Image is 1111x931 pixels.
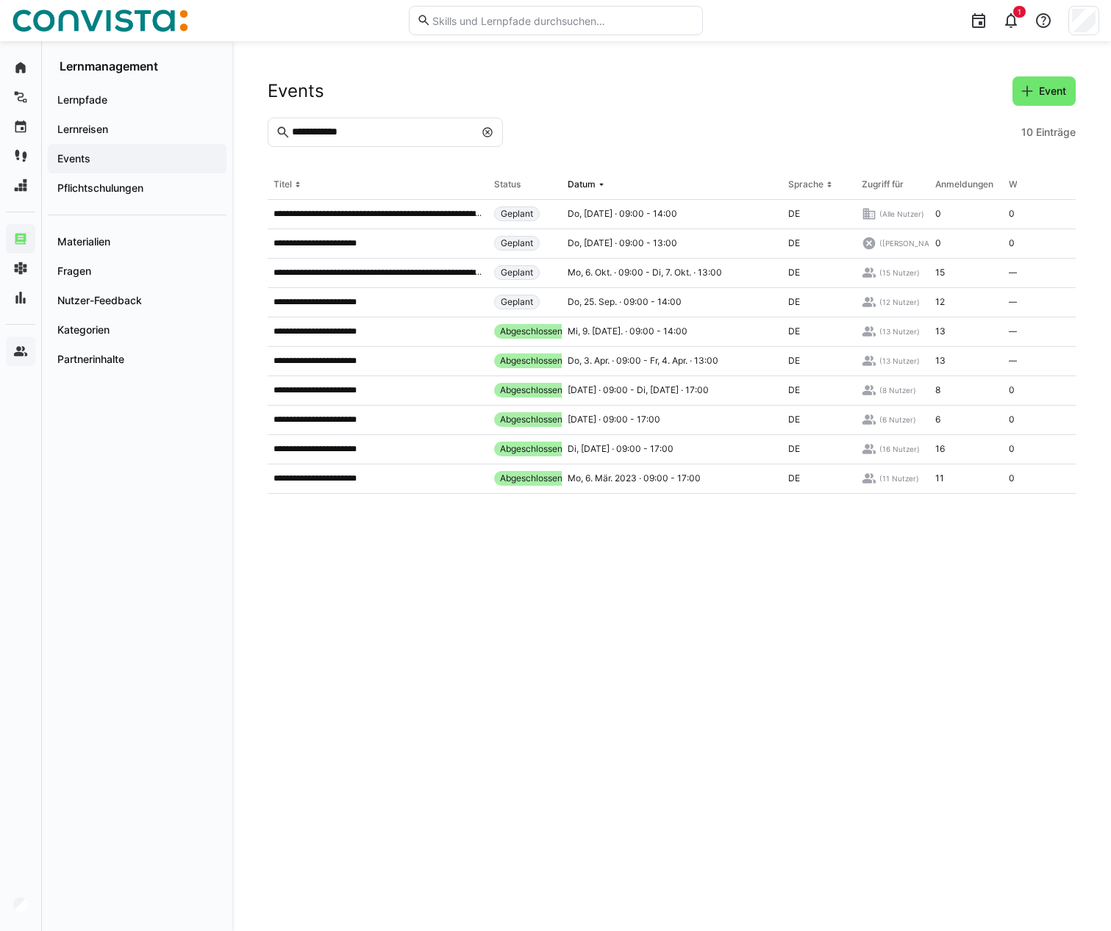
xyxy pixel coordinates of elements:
span: Abgeschlossen [500,414,562,425]
span: 0 [935,208,941,220]
span: Do, 25. Sep. · 09:00 - 14:00 [568,296,682,308]
span: (6 Nutzer) [879,414,916,425]
span: Do, [DATE] · 09:00 - 13:00 [568,237,677,249]
button: Event [1012,76,1076,106]
span: Mi, 9. [DATE]. · 09:00 - 14:00 [568,326,687,337]
div: Anmeldungen [935,179,993,190]
div: Status [494,179,521,190]
span: Geplant [501,296,533,308]
span: DE [788,208,800,220]
span: Abgeschlossen [500,472,562,484]
span: 0 [1009,384,1015,396]
span: — [1009,326,1018,337]
span: Do, [DATE] · 09:00 - 14:00 [568,208,677,220]
span: DE [788,355,800,367]
span: (12 Nutzer) [879,297,920,307]
span: 8 [935,384,940,396]
span: (8 Nutzer) [879,385,916,395]
span: — [1009,355,1018,367]
span: 0 [1009,414,1015,425]
input: Skills und Lernpfade durchsuchen… [431,14,694,27]
span: DE [788,384,800,396]
span: (13 Nutzer) [879,326,920,337]
div: Titel [274,179,292,190]
span: DE [788,472,800,484]
span: 0 [1009,208,1015,220]
span: (11 Nutzer) [879,473,919,484]
span: 0 [1009,472,1015,484]
span: (16 Nutzer) [879,444,920,454]
span: Abgeschlossen [500,326,562,337]
span: Event [1037,84,1068,98]
span: 0 [1009,237,1015,249]
div: Sprache [788,179,824,190]
span: Geplant [501,267,533,278]
span: ([PERSON_NAME]) [879,238,946,248]
span: DE [788,443,800,455]
span: Geplant [501,237,533,249]
span: Abgeschlossen [500,443,562,455]
span: 6 [935,414,940,425]
span: (Alle Nutzer) [879,209,924,219]
span: Mo, 6. Mär. 2023 · 09:00 - 17:00 [568,472,701,484]
span: DE [788,414,800,425]
div: Zugriff für [862,179,904,190]
span: Do, 3. Apr. · 09:00 - Fr, 4. Apr. · 13:00 [568,355,718,367]
span: 1 [1018,7,1021,16]
span: DE [788,326,800,337]
span: 15 [935,267,945,278]
span: — [1009,296,1018,308]
span: Di, [DATE] · 09:00 - 17:00 [568,443,674,455]
span: [DATE] · 09:00 - 17:00 [568,414,660,425]
div: Warteliste [1009,179,1051,190]
span: DE [788,267,800,278]
span: 13 [935,355,946,367]
span: 0 [1009,443,1015,455]
div: Datum [568,179,596,190]
span: Einträge [1036,125,1076,140]
span: Geplant [501,208,533,220]
span: 13 [935,326,946,337]
span: 0 [935,237,941,249]
span: [DATE] · 09:00 - Di, [DATE] · 17:00 [568,384,709,396]
span: 12 [935,296,945,308]
span: Abgeschlossen [500,355,562,367]
span: 11 [935,472,944,484]
span: DE [788,296,800,308]
span: — [1009,267,1018,278]
span: (13 Nutzer) [879,356,920,366]
span: 10 [1021,125,1033,140]
span: 16 [935,443,945,455]
span: (15 Nutzer) [879,267,920,278]
span: DE [788,237,800,249]
span: Abgeschlossen [500,384,562,396]
h2: Events [268,80,324,102]
span: Mo, 6. Okt. · 09:00 - Di, 7. Okt. · 13:00 [568,267,722,278]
